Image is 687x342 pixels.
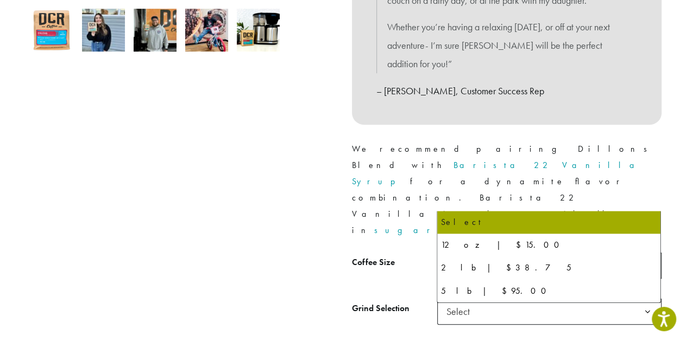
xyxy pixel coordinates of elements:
span: Select [437,298,661,325]
li: Select [437,211,660,234]
span: Select [442,301,481,322]
div: 5 lb | $95.00 [440,283,657,299]
img: Dillons [30,9,73,51]
a: sugar-free [374,224,498,236]
a: Barista 22 Vanilla Syrup [352,159,643,187]
div: 12 oz | $15.00 [440,237,657,253]
div: 2 lb | $38.75 [440,260,657,276]
img: Dillons - Image 2 [82,9,125,51]
p: We recommend pairing Dillons Blend with for a dynamite flavor combination. Barista 22 Vanilla is ... [352,141,661,238]
p: – [PERSON_NAME], Customer Success Rep [376,82,637,100]
img: David Morris picks Dillons for 2021 [185,9,228,51]
p: Whether you’re having a relaxing [DATE], or off at your next adventure- I’m sure [PERSON_NAME] wi... [387,18,626,73]
label: Coffee Size [352,255,437,270]
img: Dillons - Image 3 [134,9,177,51]
label: Grind Selection [352,301,437,317]
img: Dillons - Image 5 [237,9,280,51]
